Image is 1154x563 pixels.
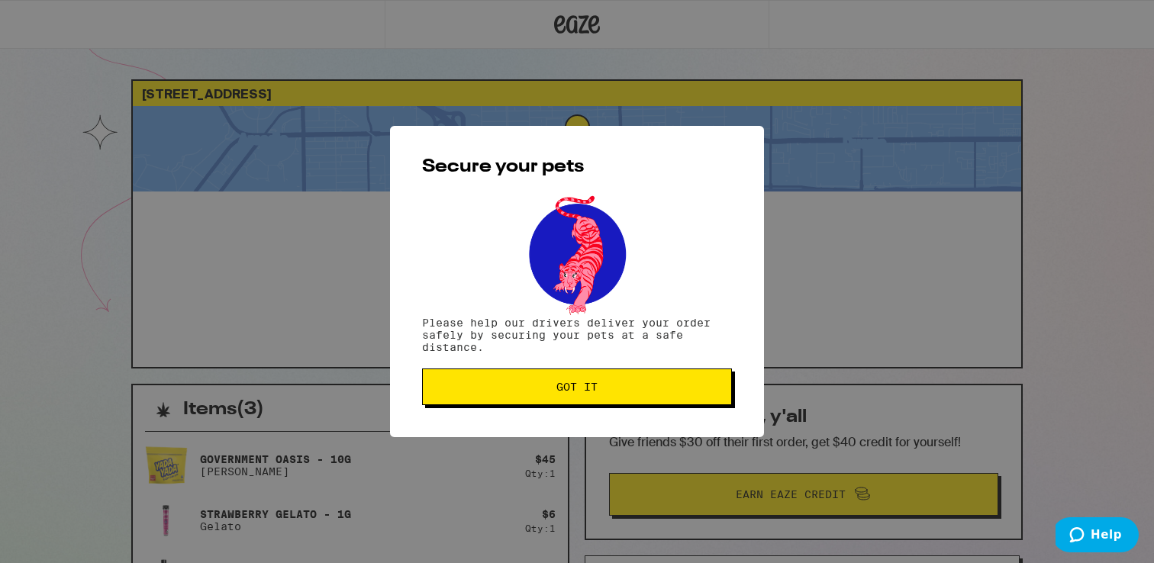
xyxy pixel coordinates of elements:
[514,191,640,317] img: pets
[422,317,732,353] p: Please help our drivers deliver your order safely by securing your pets at a safe distance.
[1056,517,1139,555] iframe: Opens a widget where you can find more information
[422,368,732,405] button: Got it
[556,381,598,392] span: Got it
[422,158,732,176] h2: Secure your pets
